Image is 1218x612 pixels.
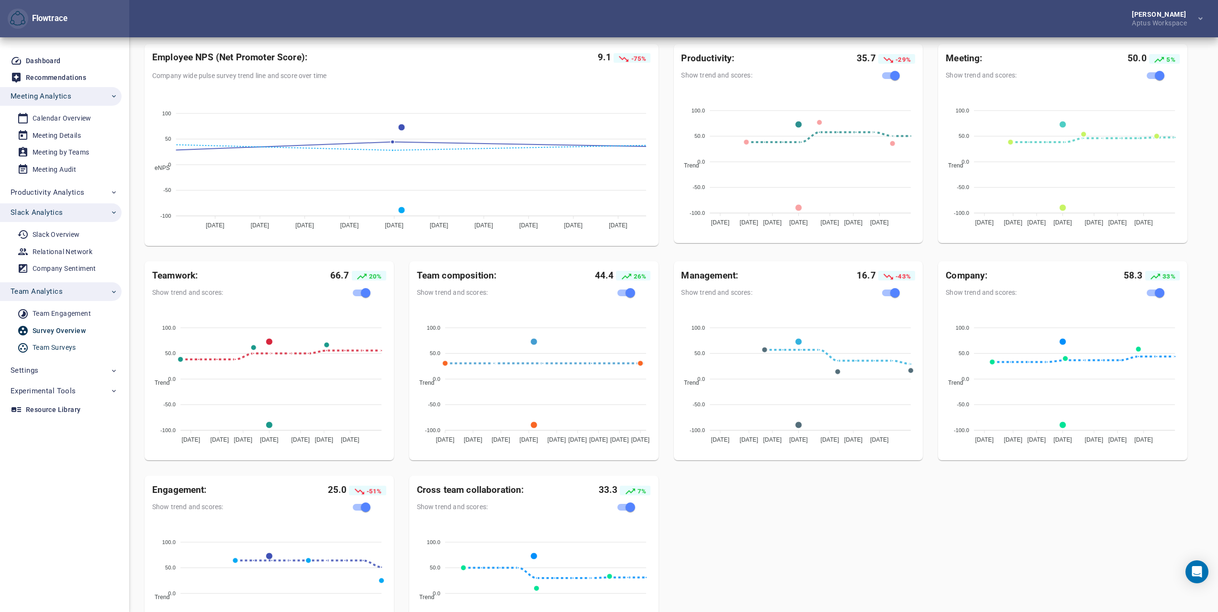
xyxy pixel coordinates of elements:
div: Calendar Overview [33,112,91,124]
tspan: [DATE] [975,436,994,443]
span: Trend [412,594,435,601]
span: 26% [632,273,647,280]
div: Dashboard [26,55,61,67]
div: Management: [681,269,817,282]
div: Teamwork: [152,269,289,282]
span: Experimental Tools [11,385,76,397]
span: Slack Analytics [11,206,63,219]
span: Show trend and scores: [946,288,1102,297]
tspan: [DATE] [820,219,839,226]
span: Show trend and scores: [946,70,1102,80]
tspan: [DATE] [870,436,889,443]
div: 50.0 [1082,52,1180,65]
tspan: 0.0 [168,376,176,382]
tspan: -100.0 [689,210,704,216]
tspan: 50.0 [165,350,176,356]
tspan: 100.0 [956,108,969,113]
tspan: [DATE] [1108,219,1127,226]
tspan: 0.0 [697,376,705,382]
tspan: [DATE] [1134,219,1153,226]
tspan: 100.0 [691,108,704,113]
div: Team composition: [417,269,553,282]
div: Flowtrace [8,9,67,29]
tspan: 0.0 [697,159,705,165]
tspan: [DATE] [1028,219,1046,226]
tspan: [DATE] [1085,436,1104,443]
button: [PERSON_NAME]Aptus Workspace [1117,8,1210,29]
tspan: 50.0 [430,350,440,356]
span: Show trend and scores: [681,288,837,297]
tspan: [DATE] [295,222,314,229]
tspan: 100.0 [427,539,440,545]
tspan: 50.0 [694,350,705,356]
tspan: 0.0 [168,590,176,596]
tspan: [DATE] [464,436,482,443]
tspan: -50.0 [957,401,969,407]
tspan: 50.0 [165,565,176,571]
div: 16.7 [818,269,916,282]
tspan: [DATE] [631,436,649,443]
tspan: [DATE] [610,436,629,443]
tspan: 0 [168,162,171,167]
tspan: [DATE] [492,436,510,443]
tspan: -50.0 [163,401,176,407]
tspan: [DATE] [519,436,538,443]
tspan: [DATE] [844,219,862,226]
tspan: 0.0 [433,590,440,596]
tspan: -100.0 [160,427,176,433]
span: Trend [677,379,699,386]
tspan: [DATE] [568,436,587,443]
span: Show trend and scores: [417,502,573,512]
span: Show trend and scores: [417,288,573,297]
tspan: [DATE] [260,436,279,443]
span: Trend [412,379,435,386]
tspan: [DATE] [1134,436,1153,443]
div: Recommendations [26,72,86,84]
tspan: [DATE] [548,436,566,443]
span: Trend [147,594,170,601]
div: Open Intercom Messenger [1185,560,1208,583]
tspan: [DATE] [844,436,862,443]
div: Team Surveys [33,342,76,354]
tspan: [DATE] [1028,436,1046,443]
tspan: [DATE] [340,222,359,229]
div: Meeting by Teams [33,146,89,158]
tspan: 50 [165,136,171,142]
div: 44.4 [553,269,651,282]
div: Employee NPS (Net Promoter Score): [152,52,443,64]
tspan: 0.0 [433,376,440,382]
div: Meeting Details [33,130,81,142]
span: Trend [147,379,170,386]
tspan: [DATE] [475,222,493,229]
tspan: [DATE] [739,436,758,443]
tspan: [DATE] [519,222,538,229]
tspan: [DATE] [1108,436,1127,443]
span: Trend [677,162,699,169]
span: 7% [636,487,646,494]
div: Productivity: [681,52,817,65]
tspan: [DATE] [711,219,729,226]
tspan: 50.0 [959,133,969,139]
span: Show trend and scores: [152,288,308,297]
div: Cross team collaboration: [417,483,553,496]
tspan: [DATE] [385,222,403,229]
tspan: [DATE] [1085,219,1104,226]
div: Survey Overview [33,325,86,337]
span: 33% [1161,273,1175,280]
tspan: -100.0 [954,427,969,433]
span: 20% [368,273,382,280]
div: 66.7 [289,269,386,282]
tspan: -100.0 [425,427,440,433]
tspan: 100.0 [427,325,440,331]
span: -75% [629,55,646,62]
div: 35.7 [818,52,916,65]
span: -51% [365,487,382,494]
tspan: -100.0 [689,427,704,433]
span: Team Analytics [11,285,63,298]
span: Trend [941,379,963,386]
div: 33.3 [553,483,651,496]
tspan: [DATE] [789,219,808,226]
div: Flowtrace [28,13,67,24]
div: [PERSON_NAME] [1132,11,1191,18]
tspan: 100.0 [691,325,704,331]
